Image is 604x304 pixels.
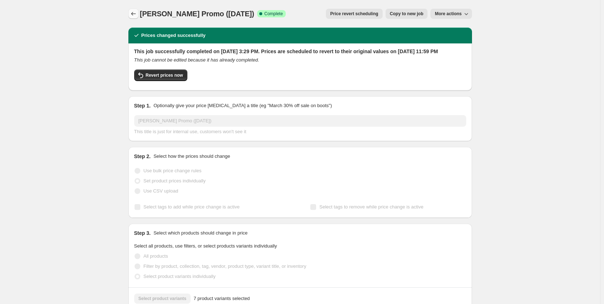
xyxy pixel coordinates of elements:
button: Copy to new job [386,9,428,19]
p: Select which products should change in price [153,229,247,237]
button: More actions [430,9,472,19]
span: Select tags to add while price change is active [144,204,240,210]
button: Price revert scheduling [326,9,383,19]
button: Price change jobs [128,9,139,19]
p: Optionally give your price [MEDICAL_DATA] a title (eg "March 30% off sale on boots") [153,102,332,109]
h2: Step 3. [134,229,151,237]
h2: Prices changed successfully [141,32,206,39]
h2: Step 2. [134,153,151,160]
span: This title is just for internal use, customers won't see it [134,129,246,134]
span: [PERSON_NAME] Promo ([DATE]) [140,10,254,18]
span: Select tags to remove while price change is active [319,204,424,210]
span: Filter by product, collection, tag, vendor, product type, variant title, or inventory [144,263,306,269]
h2: This job successfully completed on [DATE] 3:29 PM. Prices are scheduled to revert to their origin... [134,48,466,55]
span: Use CSV upload [144,188,178,194]
span: All products [144,253,168,259]
button: Revert prices now [134,69,187,81]
input: 30% off holiday sale [134,115,466,127]
span: Complete [264,11,283,17]
span: Copy to new job [390,11,424,17]
span: Select all products, use filters, or select products variants individually [134,243,277,249]
span: 7 product variants selected [193,295,250,302]
span: Select product variants individually [144,274,216,279]
h2: Step 1. [134,102,151,109]
span: Set product prices individually [144,178,206,183]
span: Price revert scheduling [330,11,378,17]
span: More actions [435,11,461,17]
i: This job cannot be edited because it has already completed. [134,57,259,63]
p: Select how the prices should change [153,153,230,160]
span: Revert prices now [146,72,183,78]
span: Use bulk price change rules [144,168,201,173]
